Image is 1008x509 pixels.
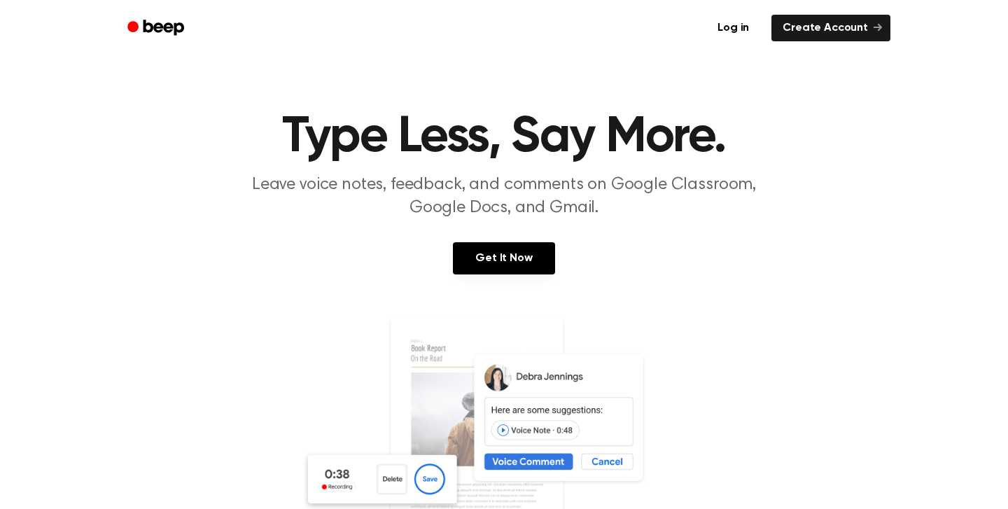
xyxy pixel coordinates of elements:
[771,15,890,41] a: Create Account
[453,242,554,274] a: Get It Now
[703,12,763,44] a: Log in
[235,174,773,220] p: Leave voice notes, feedback, and comments on Google Classroom, Google Docs, and Gmail.
[118,15,197,42] a: Beep
[146,112,862,162] h1: Type Less, Say More.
